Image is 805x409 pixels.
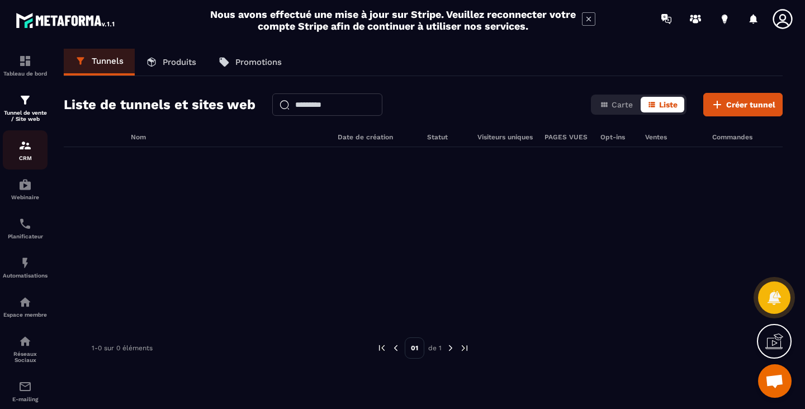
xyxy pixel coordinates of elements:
[3,287,48,326] a: automationsautomationsEspace membre
[163,57,196,67] p: Produits
[135,49,207,76] a: Produits
[3,272,48,279] p: Automatisations
[427,133,466,141] h6: Statut
[64,49,135,76] a: Tunnels
[3,194,48,200] p: Webinaire
[391,343,401,353] img: prev
[712,133,752,141] h6: Commandes
[377,343,387,353] img: prev
[18,178,32,191] img: automations
[3,248,48,287] a: automationsautomationsAutomatisations
[18,54,32,68] img: formation
[18,335,32,348] img: social-network
[544,133,589,141] h6: PAGES VUES
[3,396,48,402] p: E-mailing
[659,100,678,109] span: Liste
[3,46,48,85] a: formationformationTableau de bord
[210,8,576,32] h2: Nous avons effectué une mise à jour sur Stripe. Veuillez reconnecter votre compte Stripe afin de ...
[645,133,701,141] h6: Ventes
[92,344,153,352] p: 1-0 sur 0 éléments
[207,49,293,76] a: Promotions
[3,209,48,248] a: schedulerschedulerPlanificateur
[726,99,775,110] span: Créer tunnel
[3,170,48,209] a: automationsautomationsWebinaire
[18,139,32,152] img: formation
[16,10,116,30] img: logo
[3,70,48,77] p: Tableau de bord
[446,343,456,353] img: next
[3,130,48,170] a: formationformationCRM
[593,97,640,112] button: Carte
[3,312,48,318] p: Espace membre
[18,256,32,270] img: automations
[92,56,124,66] p: Tunnels
[3,351,48,363] p: Réseaux Sociaux
[3,110,48,122] p: Tunnel de vente / Site web
[3,326,48,372] a: social-networksocial-networkRéseaux Sociaux
[460,343,470,353] img: next
[477,133,533,141] h6: Visiteurs uniques
[703,93,783,116] button: Créer tunnel
[18,93,32,107] img: formation
[64,93,255,116] h2: Liste de tunnels et sites web
[428,344,442,352] p: de 1
[235,57,282,67] p: Promotions
[600,133,634,141] h6: Opt-ins
[641,97,684,112] button: Liste
[3,233,48,239] p: Planificateur
[405,337,424,359] p: 01
[3,155,48,161] p: CRM
[3,85,48,130] a: formationformationTunnel de vente / Site web
[18,380,32,393] img: email
[18,217,32,231] img: scheduler
[758,364,792,398] a: Ouvrir le chat
[18,295,32,309] img: automations
[612,100,633,109] span: Carte
[338,133,416,141] h6: Date de création
[131,133,326,141] h6: Nom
